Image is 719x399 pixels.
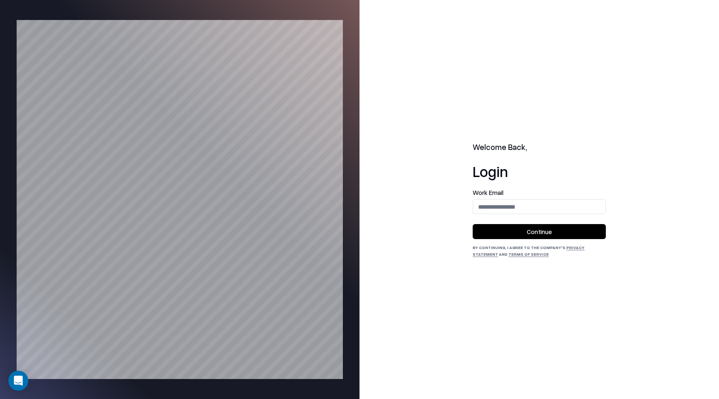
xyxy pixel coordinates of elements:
[473,224,606,239] button: Continue
[473,244,606,257] div: By continuing, I agree to the Company's and
[8,371,28,391] div: Open Intercom Messenger
[473,163,606,180] h1: Login
[473,142,606,153] h2: Welcome Back,
[473,190,606,196] label: Work Email
[508,252,549,257] a: Terms of Service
